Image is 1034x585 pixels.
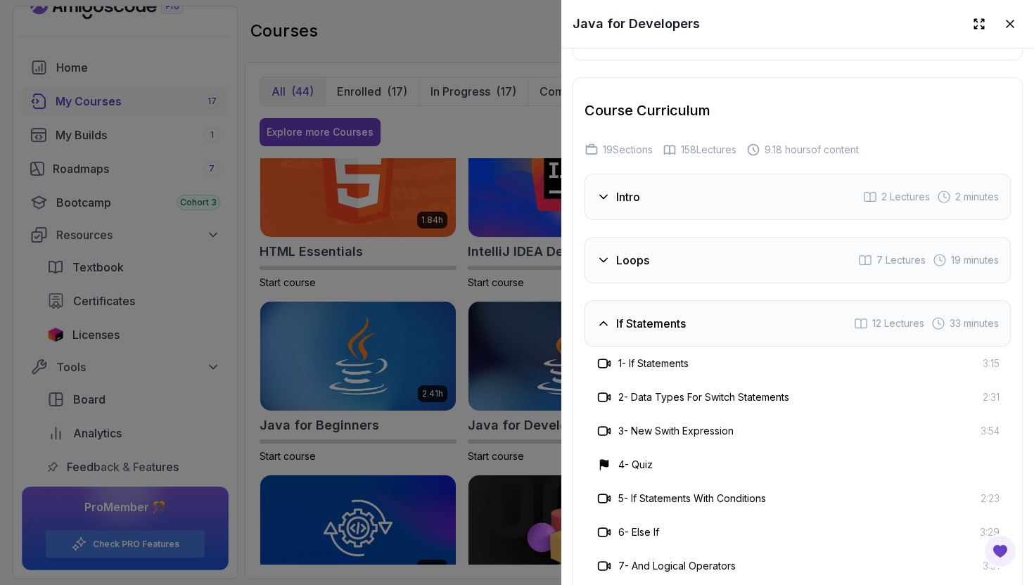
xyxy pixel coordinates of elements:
button: Open Feedback Button [983,534,1017,568]
button: Expand drawer [966,11,992,37]
h3: If Statements [616,315,686,332]
span: 3:51 [983,559,1000,573]
h2: Java for Developers [573,14,700,34]
button: Loops7 Lectures 19 minutes [585,237,1011,283]
h3: 6 - Else If [618,525,659,539]
span: 9.18 hours of content [765,143,859,157]
span: 19 minutes [951,253,999,267]
h3: 4 - Quiz [618,458,653,472]
span: 3:54 [981,424,1000,438]
span: 2:23 [981,491,1000,506]
span: 2 Lectures [881,190,930,204]
span: 33 minutes [950,316,999,330]
span: 158 Lectures [681,143,736,157]
span: 12 Lectures [872,316,924,330]
h3: Loops [616,252,649,269]
span: 3:15 [983,356,1000,371]
h3: 2 - Data Types For Switch Statements [618,390,789,404]
button: Intro2 Lectures 2 minutes [585,174,1011,220]
h3: 3 - New Swith Expression [618,424,734,438]
h3: Intro [616,188,640,205]
span: 7 Lectures [876,253,926,267]
h3: 1 - If Statements [618,356,689,371]
h3: 7 - And Logical Operators [618,559,736,573]
span: 19 Sections [603,143,653,157]
span: 2 minutes [955,190,999,204]
span: 3:29 [980,525,1000,539]
h3: 5 - If Statements With Conditions [618,491,766,506]
button: If Statements12 Lectures 33 minutes [585,300,1011,347]
h2: Course Curriculum [585,101,1011,120]
span: 2:31 [983,390,1000,404]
